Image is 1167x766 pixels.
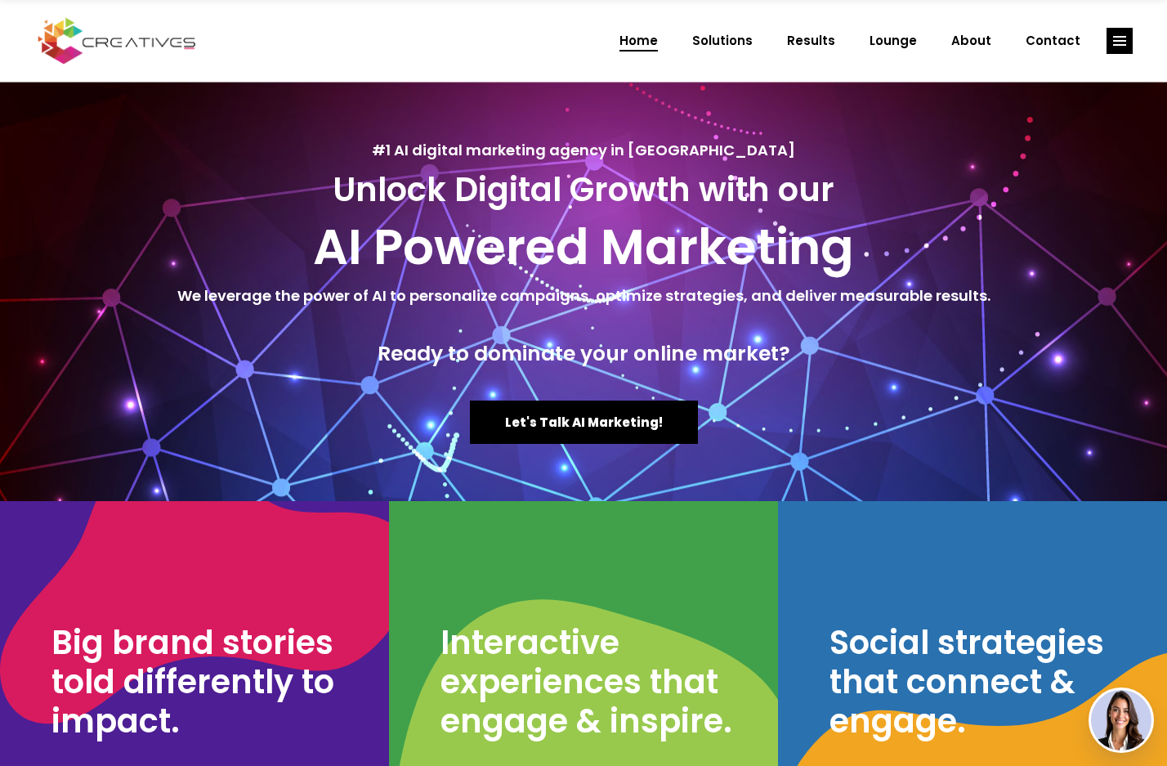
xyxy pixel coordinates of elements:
[1026,20,1080,62] span: Contact
[602,20,675,62] a: Home
[692,20,753,62] span: Solutions
[1107,28,1133,54] a: link
[829,623,1122,741] h3: Social strategies that connect & engage.
[770,20,852,62] a: Results
[852,20,934,62] a: Lounge
[619,20,658,62] span: Home
[440,623,733,741] h3: Interactive experiences that engage & inspire.
[16,342,1151,366] h4: Ready to dominate your online market?
[934,20,1008,62] a: About
[870,20,917,62] span: Lounge
[16,284,1151,307] h5: We leverage the power of AI to personalize campaigns, optimize strategies, and deliver measurable...
[34,16,199,66] img: Creatives
[51,623,344,741] h3: Big brand stories told differently to impact.
[675,20,770,62] a: Solutions
[505,414,663,431] span: Let's Talk AI Marketing!
[16,139,1151,162] h5: #1 AI digital marketing agency in [GEOGRAPHIC_DATA]
[1091,690,1151,750] img: agent
[16,217,1151,276] h2: AI Powered Marketing
[951,20,991,62] span: About
[16,170,1151,209] h3: Unlock Digital Growth with our
[1008,20,1098,62] a: Contact
[470,401,698,444] a: Let's Talk AI Marketing!
[787,20,835,62] span: Results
